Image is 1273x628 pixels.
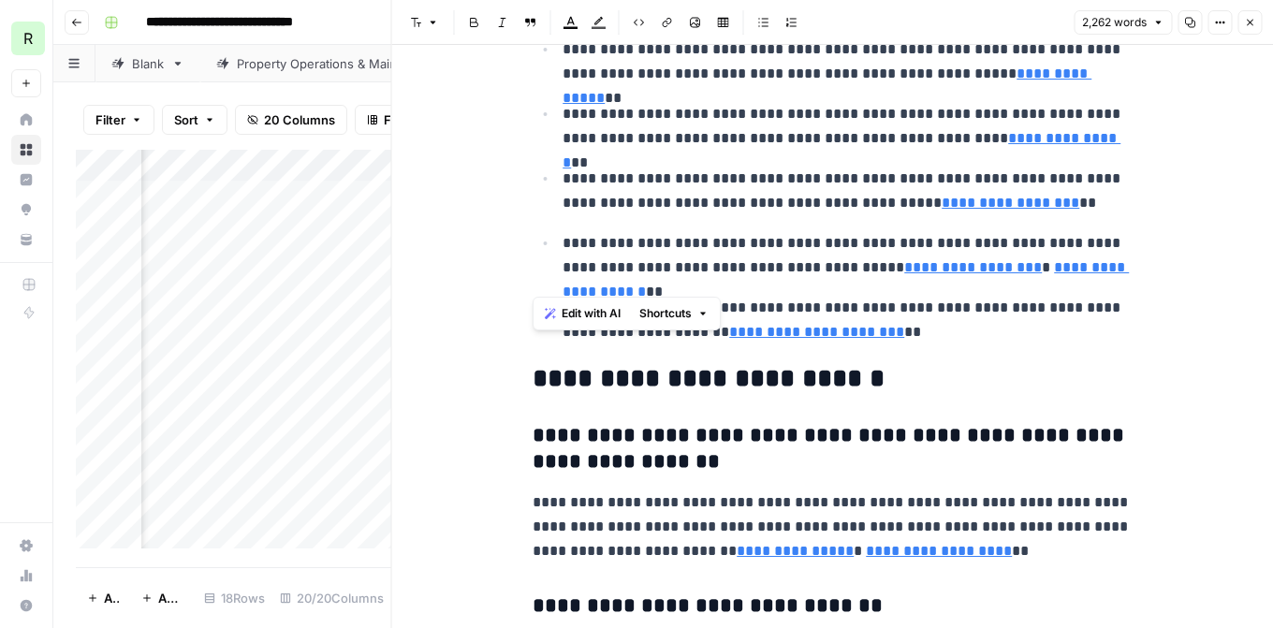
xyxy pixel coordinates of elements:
div: 20/20 Columns [272,583,391,613]
a: Settings [11,531,41,561]
span: Filter [95,110,125,129]
button: Add Row [76,583,130,613]
button: 20 Columns [235,105,347,135]
button: Edit with AI [537,301,628,326]
a: Property Operations & Maintenance [200,45,483,82]
button: Help + Support [11,591,41,621]
div: 18 Rows [197,583,272,613]
button: Freeze Columns [355,105,492,135]
button: Add 10 Rows [130,583,197,613]
span: Add Row [104,589,119,607]
a: Your Data [11,225,41,255]
a: Home [11,105,41,135]
button: 2,262 words [1074,10,1172,35]
span: 2,262 words [1082,14,1147,31]
div: Property Operations & Maintenance [237,54,446,73]
button: Shortcuts [632,301,716,326]
a: Usage [11,561,41,591]
button: Sort [162,105,227,135]
a: Insights [11,165,41,195]
span: Edit with AI [562,305,621,322]
span: Sort [174,110,198,129]
span: R [23,27,33,50]
button: Filter [83,105,154,135]
a: Browse [11,135,41,165]
span: Shortcuts [639,305,692,322]
a: Blank [95,45,200,82]
a: Opportunities [11,195,41,225]
span: Add 10 Rows [158,589,185,607]
button: Workspace: Re-Leased [11,15,41,62]
div: Blank [132,54,164,73]
span: 20 Columns [264,110,335,129]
